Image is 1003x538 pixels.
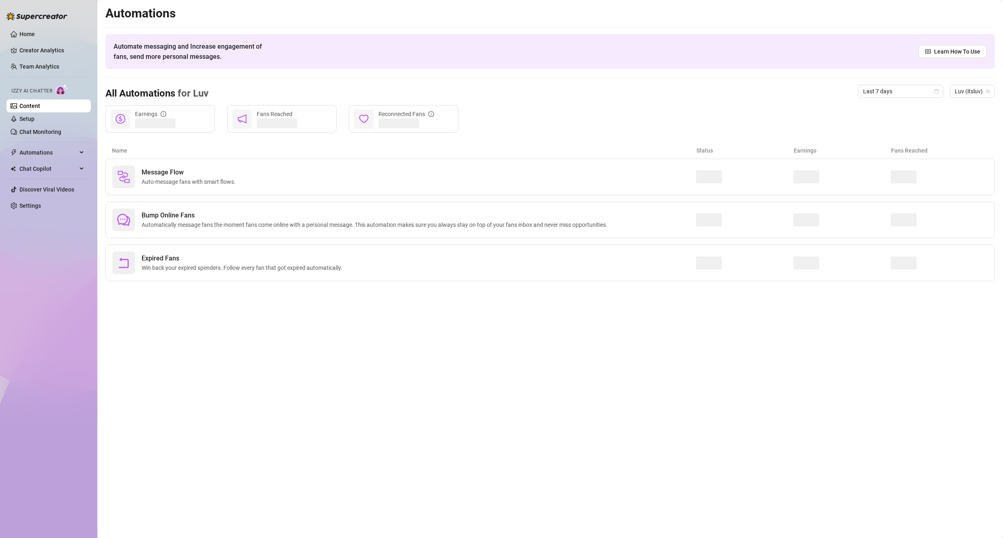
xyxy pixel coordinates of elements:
[161,111,166,117] span: info-circle
[142,254,346,263] span: Expired Fans
[117,256,130,269] span: rollback
[237,114,247,124] span: notification
[11,149,17,156] span: thunderbolt
[56,84,68,96] img: AI Chatter
[116,114,125,124] span: dollar
[19,186,74,193] a: Discover Viral Videos
[19,129,61,135] a: Chat Monitoring
[19,103,40,109] a: Content
[117,170,130,183] img: svg%3e
[955,85,990,97] span: Luv (itsluv)
[919,45,987,58] a: Learn How To Use
[863,85,939,97] span: Last 7 days
[257,111,292,117] span: Fans Reached
[142,177,239,186] span: Auto-message fans with smart flows.
[142,263,346,272] span: Win back your expired spenders. Follow every fan that got expired automatically.
[986,89,990,94] span: team
[11,166,16,172] img: Chat Copilot
[925,49,931,54] span: read
[19,31,35,37] a: Home
[142,211,611,220] span: Bump Online Fans
[105,6,995,21] h2: Automations
[891,146,988,155] article: Fans Reached
[117,213,130,226] span: comment
[19,116,34,122] a: Setup
[428,111,434,117] span: info-circle
[19,162,77,175] span: Chat Copilot
[975,510,995,530] iframe: Intercom live chat
[19,44,84,57] a: Creator Analytics
[142,220,611,229] span: Automatically message fans the moment fans come online with a personal message. This automation m...
[696,146,794,155] article: Status
[794,146,891,155] article: Earnings
[19,146,77,159] span: Automations
[934,47,980,56] span: Learn How To Use
[6,12,67,20] img: logo-BBDzfeDw.svg
[934,89,939,94] span: calendar
[114,41,270,62] span: Automate messaging and Increase engagement of fans, send more personal messages.
[19,202,41,209] a: Settings
[11,87,52,95] span: Izzy AI Chatter
[135,110,166,118] div: Earnings
[19,63,59,70] a: Team Analytics
[105,87,208,100] h3: All Automations
[359,114,369,124] span: heart
[112,146,696,155] article: Name
[142,168,239,177] span: Message Flow
[175,88,208,99] span: for Luv
[378,110,434,118] div: Reconnected Fans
